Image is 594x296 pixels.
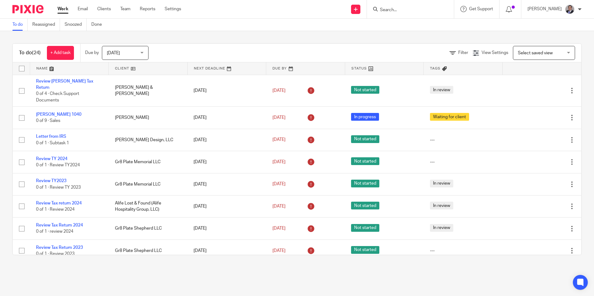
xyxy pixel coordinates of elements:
[187,129,266,151] td: [DATE]
[272,204,286,209] span: [DATE]
[379,7,435,13] input: Search
[36,79,93,90] a: Review [PERSON_NAME] Tax Return
[109,75,188,107] td: [PERSON_NAME] & [PERSON_NAME]
[109,240,188,262] td: Gr8 Plate Shepherd LLC
[351,180,379,187] span: Not started
[85,50,99,56] p: Due by
[36,207,75,212] span: 0 of 1 · Review 2024
[109,107,188,129] td: [PERSON_NAME]
[272,249,286,253] span: [DATE]
[32,19,60,31] a: Reassigned
[430,248,496,254] div: ---
[36,163,80,167] span: 0 of 1 · Review TY2024
[187,240,266,262] td: [DATE]
[272,160,286,164] span: [DATE]
[430,180,453,187] span: In review
[430,137,496,143] div: ---
[47,46,74,60] a: + Add task
[109,129,188,151] td: [PERSON_NAME] Design, LLC
[351,157,379,165] span: Not started
[351,86,379,94] span: Not started
[36,134,66,139] a: Letter from IRS
[272,226,286,231] span: [DATE]
[78,6,88,12] a: Email
[120,6,130,12] a: Team
[19,50,41,56] h1: To do
[469,7,493,11] span: Get Support
[109,195,188,217] td: Alife Lost & Found (Alife Hospitality Group, LLC)
[482,51,508,55] span: View Settings
[109,151,188,173] td: Gr8 Plate Memorial LLC
[36,179,66,183] a: Review TY2023
[351,135,379,143] span: Not started
[36,141,69,145] span: 0 of 1 · Subtask 1
[430,224,453,232] span: In review
[36,157,67,161] a: Review TY 2024
[272,88,286,93] span: [DATE]
[36,245,83,250] a: Review Tax Return 2023
[36,201,82,205] a: Review Tax return 2024
[351,113,379,121] span: In progress
[187,218,266,240] td: [DATE]
[528,6,562,12] p: [PERSON_NAME]
[458,51,468,55] span: Filter
[36,112,81,117] a: [PERSON_NAME] 1040
[565,4,575,14] img: thumbnail_IMG_0720.jpg
[36,92,79,102] span: 0 of 4 · Check Support Documents
[36,230,73,234] span: 0 of 1 · review 2024
[518,51,553,55] span: Select saved view
[32,50,41,55] span: (24)
[187,195,266,217] td: [DATE]
[272,182,286,186] span: [DATE]
[430,159,496,165] div: ---
[36,252,75,256] span: 0 of 1 · Review 2023
[12,5,43,13] img: Pixie
[430,67,441,70] span: Tags
[187,151,266,173] td: [DATE]
[351,224,379,232] span: Not started
[109,218,188,240] td: Gr8 Plate Shepherd LLC
[140,6,155,12] a: Reports
[430,113,469,121] span: Waiting for client
[36,185,81,190] span: 0 of 1 · Review TY 2023
[430,202,453,209] span: In review
[351,202,379,209] span: Not started
[36,119,60,123] span: 0 of 9 · Sales
[12,19,28,31] a: To do
[430,86,453,94] span: In review
[65,19,87,31] a: Snoozed
[351,246,379,254] span: Not started
[187,107,266,129] td: [DATE]
[107,51,120,55] span: [DATE]
[97,6,111,12] a: Clients
[187,75,266,107] td: [DATE]
[272,138,286,142] span: [DATE]
[272,115,286,120] span: [DATE]
[187,173,266,195] td: [DATE]
[165,6,181,12] a: Settings
[36,223,83,227] a: Review Tax Return 2024
[109,173,188,195] td: Gr8 Plate Memorial LLC
[57,6,68,12] a: Work
[91,19,107,31] a: Done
